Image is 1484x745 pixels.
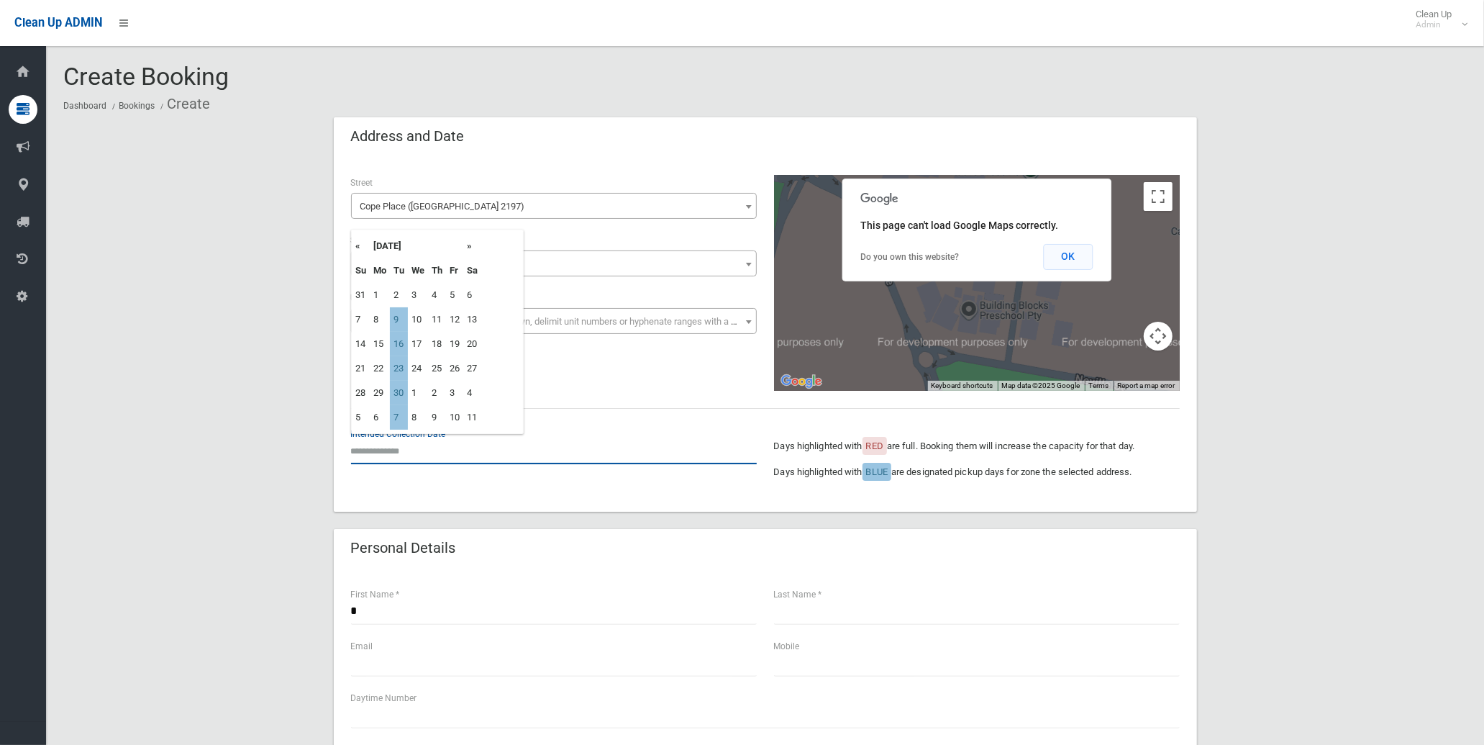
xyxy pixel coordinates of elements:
[334,122,482,150] header: Address and Date
[428,332,446,356] td: 18
[860,252,959,262] a: Do you own this website?
[408,258,428,283] th: We
[390,283,408,307] td: 2
[463,381,481,405] td: 4
[778,372,825,391] img: Google
[1118,381,1175,389] a: Report a map error
[463,307,481,332] td: 13
[370,356,390,381] td: 22
[63,101,106,111] a: Dashboard
[408,307,428,332] td: 10
[408,381,428,405] td: 1
[446,332,463,356] td: 19
[352,405,370,430] td: 5
[446,283,463,307] td: 5
[446,258,463,283] th: Fr
[157,91,210,117] li: Create
[428,381,446,405] td: 2
[14,16,102,30] span: Clean Up ADMIN
[352,283,370,307] td: 31
[370,234,463,258] th: [DATE]
[360,316,763,327] span: Select the unit number from the dropdown, delimit unit numbers or hyphenate ranges with a comma
[370,307,390,332] td: 8
[355,254,753,274] span: 1
[1002,381,1080,389] span: Map data ©2025 Google
[463,234,481,258] th: »
[866,466,888,477] span: BLUE
[446,356,463,381] td: 26
[352,234,370,258] th: «
[446,307,463,332] td: 12
[355,197,753,217] span: Cope Place (BASS HILL 2197)
[446,405,463,430] td: 10
[446,381,463,405] td: 3
[334,534,473,562] header: Personal Details
[119,101,155,111] a: Bookings
[390,356,408,381] td: 23
[408,356,428,381] td: 24
[370,283,390,307] td: 1
[352,332,370,356] td: 14
[1416,19,1452,30] small: Admin
[463,332,481,356] td: 20
[778,372,825,391] a: Open this area in Google Maps (opens a new window)
[370,258,390,283] th: Mo
[370,381,390,405] td: 29
[408,405,428,430] td: 8
[351,193,757,219] span: Cope Place (BASS HILL 2197)
[463,283,481,307] td: 6
[351,250,757,276] span: 1
[1089,381,1109,389] a: Terms (opens in new tab)
[463,356,481,381] td: 27
[428,405,446,430] td: 9
[370,332,390,356] td: 15
[860,220,1058,231] span: This page can't load Google Maps correctly.
[390,332,408,356] td: 16
[1043,244,1093,270] button: OK
[428,307,446,332] td: 11
[774,464,1180,481] p: Days highlighted with are designated pickup days for zone the selected address.
[428,258,446,283] th: Th
[352,307,370,332] td: 7
[63,62,229,91] span: Create Booking
[866,441,883,451] span: RED
[1144,322,1173,351] button: Map camera controls
[370,405,390,430] td: 6
[390,381,408,405] td: 30
[428,283,446,307] td: 4
[352,356,370,381] td: 21
[1144,182,1173,211] button: Toggle fullscreen view
[390,307,408,332] td: 9
[1408,9,1466,30] span: Clean Up
[932,381,993,391] button: Keyboard shortcuts
[352,381,370,405] td: 28
[463,258,481,283] th: Sa
[390,405,408,430] td: 7
[774,438,1180,455] p: Days highlighted with are full. Booking them will increase the capacity for that day.
[408,332,428,356] td: 17
[428,356,446,381] td: 25
[408,283,428,307] td: 3
[463,405,481,430] td: 11
[390,258,408,283] th: Tu
[352,258,370,283] th: Su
